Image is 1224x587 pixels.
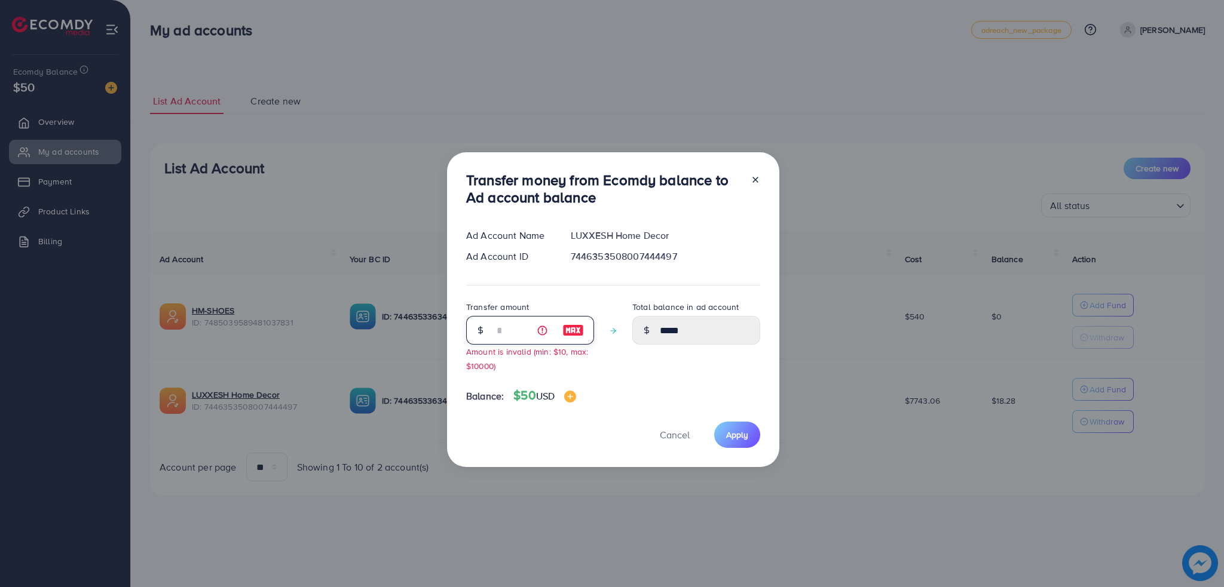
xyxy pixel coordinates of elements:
button: Apply [714,422,760,447]
div: Ad Account Name [457,229,561,242]
div: LUXXESH Home Decor [561,229,770,242]
h3: Transfer money from Ecomdy balance to Ad account balance [466,171,741,206]
span: USD [536,389,555,402]
img: image [564,391,576,402]
div: 7446353508007444497 [561,250,770,263]
small: Amount is invalid (min: $10, max: $10000) [466,346,588,371]
span: Apply [726,429,748,441]
img: image [562,323,584,337]
div: Ad Account ID [457,250,561,263]
label: Transfer amount [466,301,529,313]
label: Total balance in ad account [632,301,739,313]
button: Cancel [645,422,705,447]
h4: $50 [513,388,576,403]
span: Cancel [660,428,690,441]
span: Balance: [466,389,504,403]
